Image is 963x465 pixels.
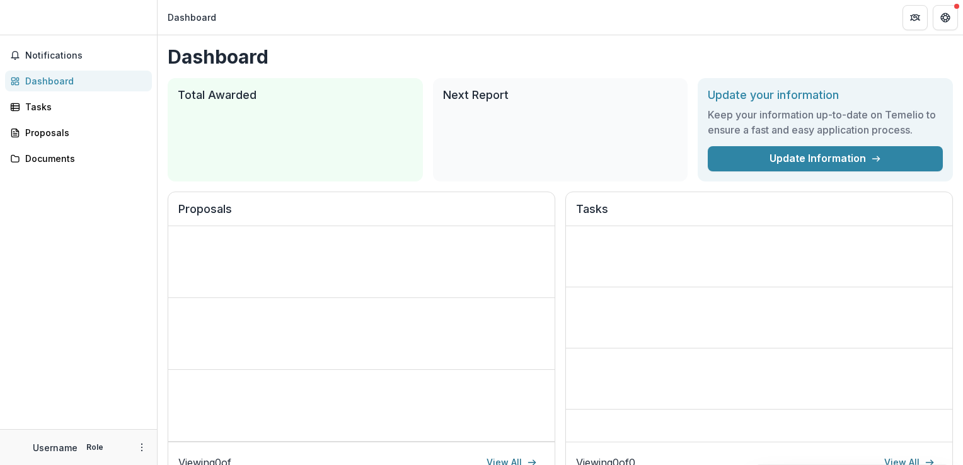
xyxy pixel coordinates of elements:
h2: Total Awarded [178,88,413,102]
h1: Dashboard [168,45,953,68]
div: Documents [25,152,142,165]
a: Dashboard [5,71,152,91]
a: Tasks [5,96,152,117]
div: Proposals [25,126,142,139]
h2: Next Report [443,88,678,102]
button: More [134,440,149,455]
span: Notifications [25,50,147,61]
div: Tasks [25,100,142,113]
button: Notifications [5,45,152,66]
a: Update Information [708,146,943,171]
h3: Keep your information up-to-date on Temelio to ensure a fast and easy application process. [708,107,943,137]
h2: Tasks [576,202,942,226]
h2: Update your information [708,88,943,102]
nav: breadcrumb [163,8,221,26]
button: Get Help [933,5,958,30]
button: Partners [902,5,928,30]
a: Proposals [5,122,152,143]
p: Username [33,441,78,454]
h2: Proposals [178,202,545,226]
div: Dashboard [168,11,216,24]
p: Role [83,442,107,453]
a: Documents [5,148,152,169]
div: Dashboard [25,74,142,88]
